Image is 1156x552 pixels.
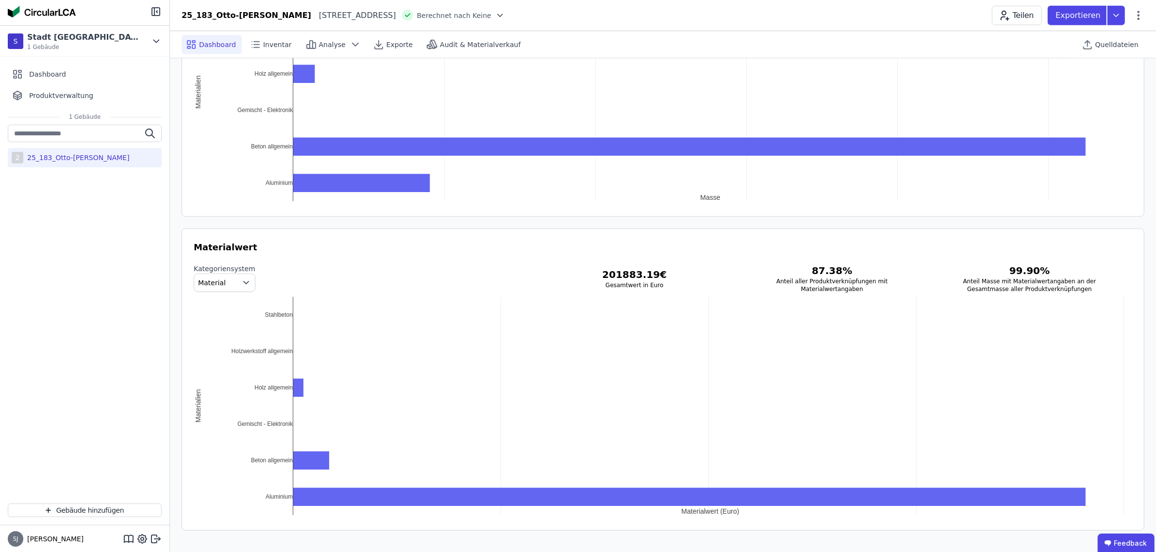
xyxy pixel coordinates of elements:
[29,69,66,79] span: Dashboard
[8,6,76,17] img: Concular
[27,32,139,43] div: Stadt [GEOGRAPHIC_DATA]
[440,40,520,49] span: Audit & Materialverkauf
[59,113,111,121] span: 1 Gebäude
[12,152,23,163] div: 2
[311,10,396,21] div: [STREET_ADDRESS]
[749,264,915,277] h3: 87.38 %
[194,241,1132,254] h3: Materialwert
[551,268,718,281] h3: 201883.19 €
[8,33,23,49] div: S
[194,264,255,274] label: Kategoriensystem
[13,536,18,542] span: SJ
[198,278,226,288] span: Material
[27,43,139,51] span: 1 Gebäude
[992,6,1042,25] button: Teilen
[551,281,718,289] h3: Gesamtwert in Euro
[946,264,1113,277] h3: 99.90 %
[1055,10,1103,21] p: Exportieren
[946,277,1113,293] h3: Anteil Masse mit Materialwertangaben an der Gesamtmasse aller Produktverknüpfungen
[386,40,413,49] span: Exporte
[194,274,255,292] button: Material
[319,40,346,49] span: Analyse
[29,91,93,100] span: Produktverwaltung
[23,153,130,162] div: 25_183_Otto-[PERSON_NAME]
[199,40,236,49] span: Dashboard
[8,503,162,517] button: Gebäude hinzufügen
[1095,40,1139,49] span: Quelldateien
[417,11,491,20] span: Berechnet nach Keine
[182,10,311,21] div: 25_183_Otto-[PERSON_NAME]
[263,40,292,49] span: Inventar
[749,277,915,293] h3: Anteil aller Produktverknüpfungen mit Materialwertangaben
[23,534,84,544] span: [PERSON_NAME]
